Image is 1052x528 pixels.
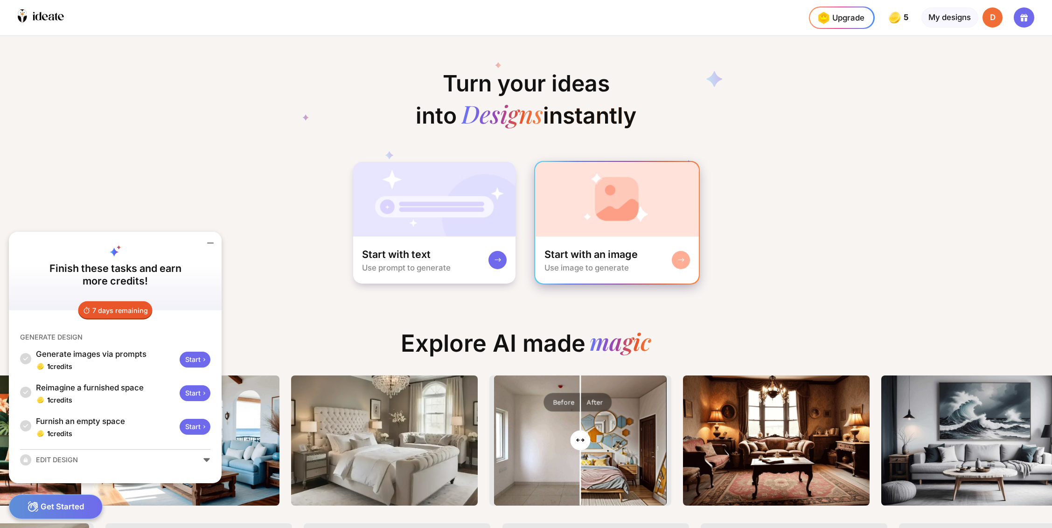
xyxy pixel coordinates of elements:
[180,419,210,435] div: Start
[47,396,72,404] div: credits
[815,9,864,27] div: Upgrade
[20,333,83,341] div: GENERATE DESIGN
[291,375,478,506] img: Thumbnailexplore-image9.png
[47,429,72,438] div: credits
[36,382,175,393] div: Reimagine a furnished space
[535,162,699,236] img: startWithImageCardBg.jpg
[47,362,50,370] span: 1
[47,430,50,438] span: 1
[9,494,103,519] div: Get Started
[353,162,516,236] img: startWithTextCardBg.jpg
[392,329,661,366] div: Explore AI made
[904,13,910,22] span: 5
[362,248,431,261] div: Start with text
[544,263,629,272] div: Use image to generate
[683,375,870,506] img: Thumbnailtext2image_00673_.png
[921,7,978,28] div: My designs
[47,362,72,371] div: credits
[590,329,651,357] div: magic
[47,396,50,404] span: 1
[180,385,210,401] div: Start
[544,248,638,261] div: Start with an image
[36,416,175,427] div: Furnish an empty space
[815,9,832,27] img: upgrade-nav-btn-icon.gif
[180,352,210,368] div: Start
[362,263,451,272] div: Use prompt to generate
[41,262,190,287] div: Finish these tasks and earn more credits!
[36,348,175,360] div: Generate images via prompts
[494,375,669,506] img: After image
[78,301,153,319] div: 7 days remaining
[982,7,1003,28] div: D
